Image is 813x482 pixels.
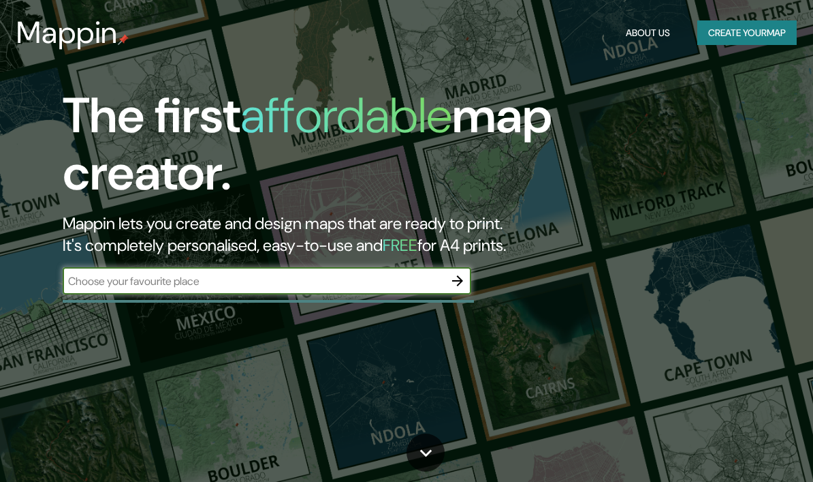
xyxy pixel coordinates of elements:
[697,20,797,46] button: Create yourmap
[63,273,444,289] input: Choose your favourite place
[63,213,713,256] h2: Mappin lets you create and design maps that are ready to print. It's completely personalised, eas...
[16,15,118,50] h3: Mappin
[620,20,675,46] button: About Us
[240,84,452,147] h1: affordable
[383,235,417,256] h5: FREE
[63,87,713,213] h1: The first map creator.
[118,34,129,45] img: mappin-pin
